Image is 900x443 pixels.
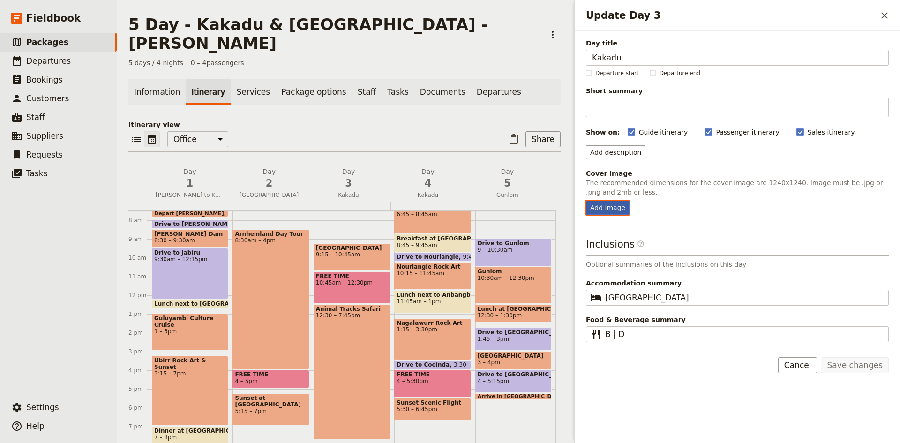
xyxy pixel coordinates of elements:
[128,310,152,318] div: 1 pm
[152,220,228,229] div: Drive to [PERSON_NAME] Dam
[314,304,390,440] div: Animal Tracks Safari12:30 – 7:45pm
[478,247,549,253] span: 9 – 10:30am
[475,328,552,351] div: Drive to [GEOGRAPHIC_DATA]1:45 – 3pm
[128,79,186,105] a: Information
[352,79,382,105] a: Staff
[394,262,471,290] div: Nourlangie Rock Art10:15 – 11:45am
[394,167,462,190] h2: Day
[475,370,552,393] div: Drive to [GEOGRAPHIC_DATA]4 – 5:15pm
[475,239,552,266] div: Drive to Gunlom9 – 10:30am
[397,270,468,277] span: 10:15 – 11:45am
[473,167,541,190] h2: Day
[586,128,620,137] div: Show on:
[586,237,889,256] h3: Inclusions
[590,329,601,340] span: ​
[397,399,468,406] span: Sunset Scenic Flight
[228,211,265,217] span: 7:30 – 7:45am
[877,8,892,23] button: Close drawer
[397,298,468,305] span: 11:45am – 1pm
[397,235,468,242] span: Breakfast at [GEOGRAPHIC_DATA]
[470,191,545,199] span: Gunlom
[128,131,144,147] button: List view
[470,167,549,202] button: Day5Gunlom
[235,378,257,384] span: 4 – 5pm
[154,211,228,217] span: Depart [PERSON_NAME]
[586,315,889,324] span: Food & Beverage summary
[235,167,303,190] h2: Day
[26,75,62,84] span: Bookings
[586,145,645,159] button: Add description
[316,273,388,279] span: FREE TIME
[316,279,388,286] span: 10:45am – 12:30pm
[475,351,552,369] div: [GEOGRAPHIC_DATA]3 – 4pm
[315,167,382,190] h2: Day
[475,304,552,323] div: Lunch at [GEOGRAPHIC_DATA]12:30 – 1:30pm
[316,245,388,251] span: [GEOGRAPHIC_DATA]
[152,300,228,308] div: Lunch next to [GEOGRAPHIC_DATA]
[808,128,855,137] span: Sales itinerary
[154,357,226,370] span: Ubirr Rock Art & Sunset
[152,191,227,199] span: [PERSON_NAME] to Kakadu
[394,196,471,233] div: Yellow Waters Sunrise Cruise6:45 – 8:45am
[397,320,468,326] span: Nagalawurr Rock Art
[473,176,541,190] span: 5
[128,58,183,68] span: 5 days / 4 nights
[394,176,462,190] span: 4
[128,15,539,53] h1: 5 Day - Kakadu & [GEOGRAPHIC_DATA] - [PERSON_NAME]
[545,27,561,43] button: Actions
[154,300,270,307] span: Lunch next to [GEOGRAPHIC_DATA]
[506,131,522,147] button: Paste itinerary item
[311,167,390,202] button: Day3Kakadu
[231,167,310,202] button: Day2[GEOGRAPHIC_DATA]
[478,268,549,275] span: Gunlom
[639,128,688,137] span: Guide itinerary
[315,176,382,190] span: 3
[478,275,549,281] span: 10:30am – 12:30pm
[186,79,231,105] a: Itinerary
[397,292,468,298] span: Lunch next to Anbangbang Billabong
[128,273,152,280] div: 11 am
[382,79,414,105] a: Tasks
[154,231,226,237] span: [PERSON_NAME] Dam
[394,318,471,360] div: Nagalawurr Rock Art1:15 – 3:30pm
[586,260,889,269] p: Optional summaries of the inclusions on this day
[235,176,303,190] span: 2
[26,131,63,141] span: Suppliers
[586,201,630,215] div: Add image
[235,408,307,414] span: 5:15 – 7pm
[314,271,390,304] div: FREE TIME10:45am – 12:30pm
[414,79,471,105] a: Documents
[586,169,889,178] div: Cover image
[660,69,700,77] span: Departure end
[152,210,228,217] div: Depart [PERSON_NAME]7:30 – 7:45am
[586,278,889,288] span: Accommodation summary
[454,361,486,368] span: 3:30 – 4pm
[154,315,226,328] span: Guluyambi Culture Cruise
[154,249,226,256] span: Drive to Jabiru
[478,371,549,378] span: Drive to [GEOGRAPHIC_DATA]
[586,8,877,23] h2: Update Day 3
[394,290,471,313] div: Lunch next to Anbangbang Billabong11:45am – 1pm
[397,406,468,413] span: 5:30 – 6:45pm
[478,394,569,399] span: Arrive in [GEOGRAPHIC_DATA]
[152,356,228,426] div: Ubirr Rock Art & Sunset3:15 – 7pm
[478,353,549,359] span: [GEOGRAPHIC_DATA]
[128,254,152,262] div: 10 am
[478,306,549,312] span: Lunch at [GEOGRAPHIC_DATA]
[586,86,889,96] span: Short summary
[821,357,889,373] button: Save changes
[605,292,883,303] input: Accommodation summary​
[605,329,883,340] input: Food & Beverage summary​
[397,211,468,218] span: 6:45 – 8:45am
[316,251,388,258] span: 9:15 – 10:45am
[128,120,561,129] p: Itinerary view
[26,94,69,103] span: Customers
[778,357,817,373] button: Cancel
[394,234,471,252] div: Breakfast at [GEOGRAPHIC_DATA]8:45 – 9:45am
[128,385,152,393] div: 5 pm
[316,312,388,319] span: 12:30 – 7:45pm
[716,128,779,137] span: Passenger itinerary
[586,178,889,197] p: The recommended dimensions for the cover image are 1240x1240. Image must be .jpg or .png and 2mb ...
[394,370,471,398] div: FREE TIME4 – 5:30pm
[314,243,390,271] div: [GEOGRAPHIC_DATA]9:15 – 10:45am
